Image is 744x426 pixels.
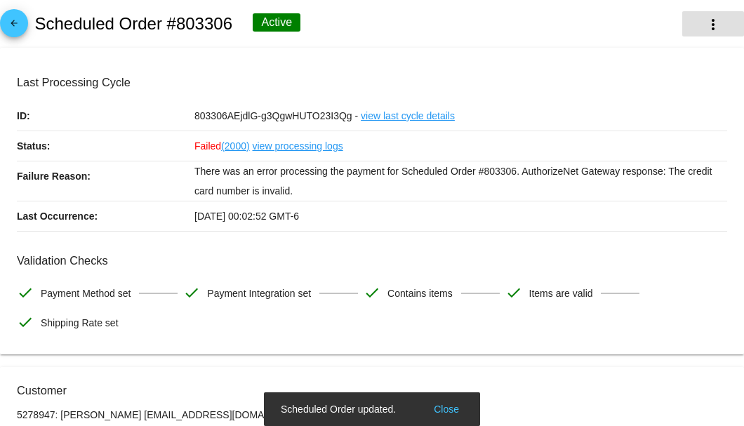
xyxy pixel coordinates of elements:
mat-icon: check [183,284,200,301]
h3: Validation Checks [17,254,727,267]
span: Items are valid [529,279,593,308]
p: Last Occurrence: [17,201,194,231]
span: Failed [194,140,250,152]
h3: Last Processing Cycle [17,76,727,89]
mat-icon: more_vert [705,16,722,33]
span: [DATE] 00:02:52 GMT-6 [194,211,299,222]
p: There was an error processing the payment for Scheduled Order #803306. AuthorizeNet Gateway respo... [194,161,727,201]
span: 803306AEjdlG-g3QgwHUTO23I3Qg - [194,110,358,121]
span: Shipping Rate set [41,308,119,338]
h3: Customer [17,384,727,397]
span: Payment Integration set [207,279,311,308]
span: Payment Method set [41,279,131,308]
a: view processing logs [253,131,343,161]
div: Active [253,13,300,32]
button: Close [430,402,463,416]
span: Contains items [387,279,453,308]
mat-icon: check [505,284,522,301]
mat-icon: arrow_back [6,18,22,35]
p: Failure Reason: [17,161,194,191]
p: 5278947: [PERSON_NAME] [EMAIL_ADDRESS][DOMAIN_NAME] [17,409,727,420]
mat-icon: check [364,284,380,301]
simple-snack-bar: Scheduled Order updated. [281,402,463,416]
h2: Scheduled Order #803306 [34,14,232,34]
p: Status: [17,131,194,161]
mat-icon: check [17,284,34,301]
mat-icon: check [17,314,34,331]
a: (2000) [221,131,249,161]
p: ID: [17,101,194,131]
a: view last cycle details [361,101,455,131]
